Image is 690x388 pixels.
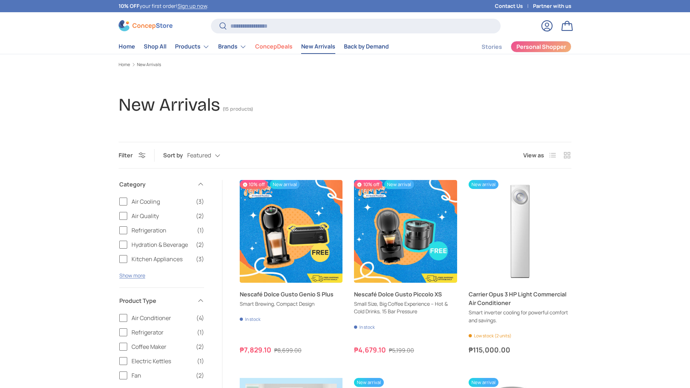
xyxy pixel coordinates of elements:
[354,378,384,387] span: New arrival
[354,180,382,189] span: 10% off
[119,180,193,189] span: Category
[119,296,193,305] span: Product Type
[137,63,161,67] a: New Arrivals
[197,226,204,235] span: (1)
[119,20,172,31] img: ConcepStore
[132,226,193,235] span: Refrigeration
[171,40,214,54] summary: Products
[119,40,389,54] nav: Primary
[196,197,204,206] span: (3)
[196,255,204,263] span: (3)
[464,40,571,54] nav: Secondary
[119,2,208,10] p: your first order! .
[196,240,204,249] span: (2)
[223,106,253,112] span: (15 products)
[163,151,187,160] label: Sort by
[187,152,211,159] span: Featured
[119,288,204,314] summary: Product Type
[482,40,502,54] a: Stories
[469,180,498,189] span: New arrival
[196,314,204,322] span: (4)
[354,290,457,299] a: Nescafé Dolce Gusto Piccolo XS
[196,212,204,220] span: (2)
[469,290,571,307] a: Carrier Opus 3 HP Light Commercial Air Conditioner
[119,151,146,159] button: Filter
[132,197,192,206] span: Air Cooling
[132,255,192,263] span: Kitchen Appliances
[119,61,571,68] nav: Breadcrumbs
[469,180,571,283] img: https://concepstore.ph/products/carrier-opus-3-hp-light-commercial-air-conditioner
[175,40,210,54] a: Products
[354,180,457,283] a: Nescafé Dolce Gusto Piccolo XS
[469,378,498,387] span: New arrival
[197,357,204,365] span: (1)
[516,44,566,50] span: Personal Shopper
[178,3,207,9] a: Sign up now
[214,40,251,54] summary: Brands
[119,63,130,67] a: Home
[132,371,192,380] span: Fan
[523,151,544,160] span: View as
[255,40,293,54] a: ConcepDeals
[119,40,135,54] a: Home
[132,328,193,337] span: Refrigerator
[144,40,166,54] a: Shop All
[270,180,300,189] span: New arrival
[384,180,414,189] span: New arrival
[119,151,133,159] span: Filter
[132,240,192,249] span: Hydration & Beverage
[469,180,571,283] a: Carrier Opus 3 HP Light Commercial Air Conditioner
[197,328,204,337] span: (1)
[240,180,342,283] a: Nescafé Dolce Gusto Genio S Plus
[119,171,204,197] summary: Category
[132,357,193,365] span: Electric Kettles
[301,40,335,54] a: New Arrivals
[132,314,192,322] span: Air Conditioner
[119,3,139,9] strong: 10% OFF
[511,41,571,52] a: Personal Shopper
[218,40,247,54] a: Brands
[495,2,533,10] a: Contact Us
[196,371,204,380] span: (2)
[132,212,192,220] span: Air Quality
[132,342,192,351] span: Coffee Maker
[119,94,220,115] h1: New Arrivals
[344,40,389,54] a: Back by Demand
[187,149,235,162] button: Featured
[533,2,571,10] a: Partner with us
[240,180,268,189] span: 10% off
[119,272,145,279] button: Show more
[240,290,342,299] a: Nescafé Dolce Gusto Genio S Plus
[196,342,204,351] span: (2)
